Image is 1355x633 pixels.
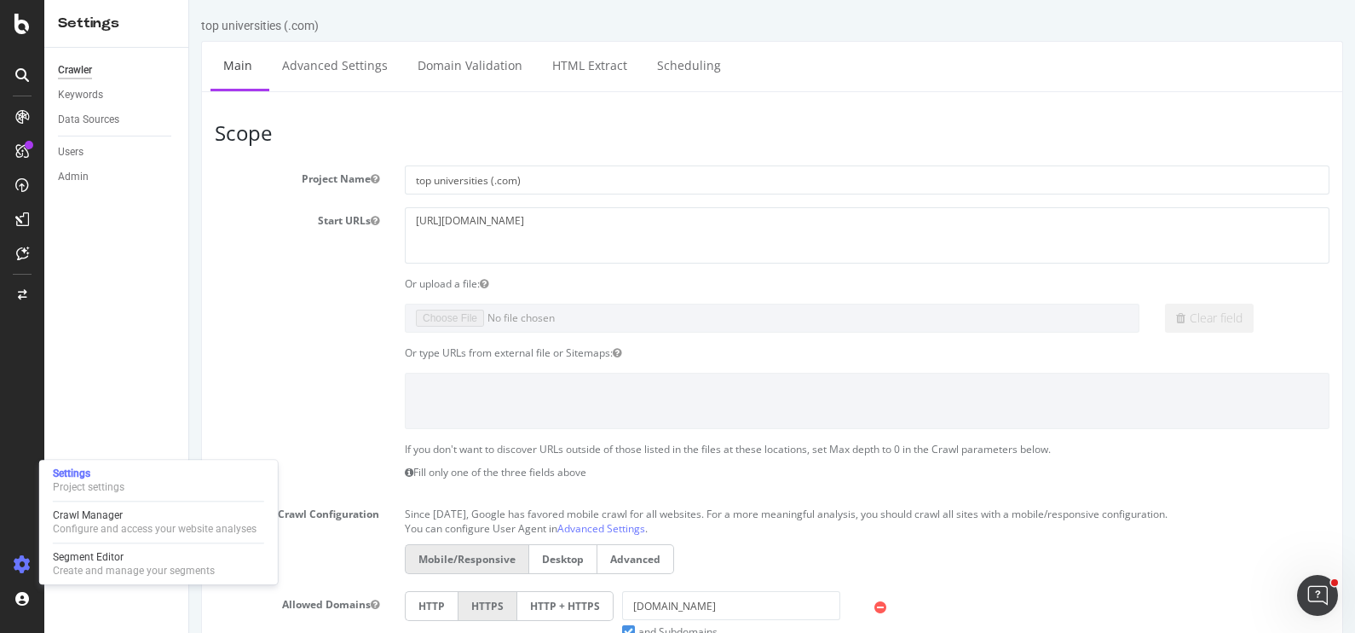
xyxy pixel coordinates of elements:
[26,122,1140,144] h3: Scope
[368,521,456,536] a: Advanced Settings
[53,522,257,536] div: Configure and access your website analyses
[455,42,545,89] a: Scheduling
[216,442,1140,456] p: If you don't want to discover URLs outside of those listed in the files at these locations, set M...
[58,111,176,129] a: Data Sources
[53,508,257,522] div: Crawl Manager
[53,467,124,480] div: Settings
[328,591,424,621] label: HTTP + HTTPS
[58,61,92,79] div: Crawler
[58,61,176,79] a: Crawler
[53,564,215,578] div: Create and manage your segments
[216,465,1140,479] p: Fill only one of the three fields above
[350,42,451,89] a: HTML Extract
[53,480,124,494] div: Project settings
[408,544,485,574] label: Advanced
[182,171,190,186] button: Project Name
[216,42,346,89] a: Domain Validation
[216,521,1140,536] p: You can configure User Agent in .
[58,143,84,161] div: Users
[58,168,176,186] a: Admin
[339,544,408,574] label: Desktop
[13,501,203,521] label: Crawl Configuration
[53,550,215,564] div: Segment Editor
[58,111,119,129] div: Data Sources
[216,501,1140,521] p: Since [DATE], Google has favored mobile crawl for all websites. For a more meaningful analysis, y...
[216,544,339,574] label: Mobile/Responsive
[1297,575,1338,616] iframe: Intercom live chat
[80,42,211,89] a: Advanced Settings
[46,507,271,537] a: Crawl ManagerConfigure and access your website analyses
[13,166,203,186] label: Project Name
[203,346,1153,360] div: Or type URLs from external file or Sitemaps:
[58,143,176,161] a: Users
[216,591,268,621] label: HTTP
[46,549,271,579] a: Segment EditorCreate and manage your segments
[46,465,271,496] a: SettingsProject settings
[203,276,1153,291] div: Or upload a file:
[268,591,328,621] label: HTTPS
[58,86,176,104] a: Keywords
[13,591,203,612] label: Allowed Domains
[182,597,190,612] button: Allowed Domains
[58,168,89,186] div: Admin
[21,42,76,89] a: Main
[216,207,1140,263] textarea: [URL][DOMAIN_NAME]
[12,17,130,34] div: top universities (.com)
[182,213,190,228] button: Start URLs
[58,86,103,104] div: Keywords
[13,207,203,228] label: Start URLs
[58,14,175,33] div: Settings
